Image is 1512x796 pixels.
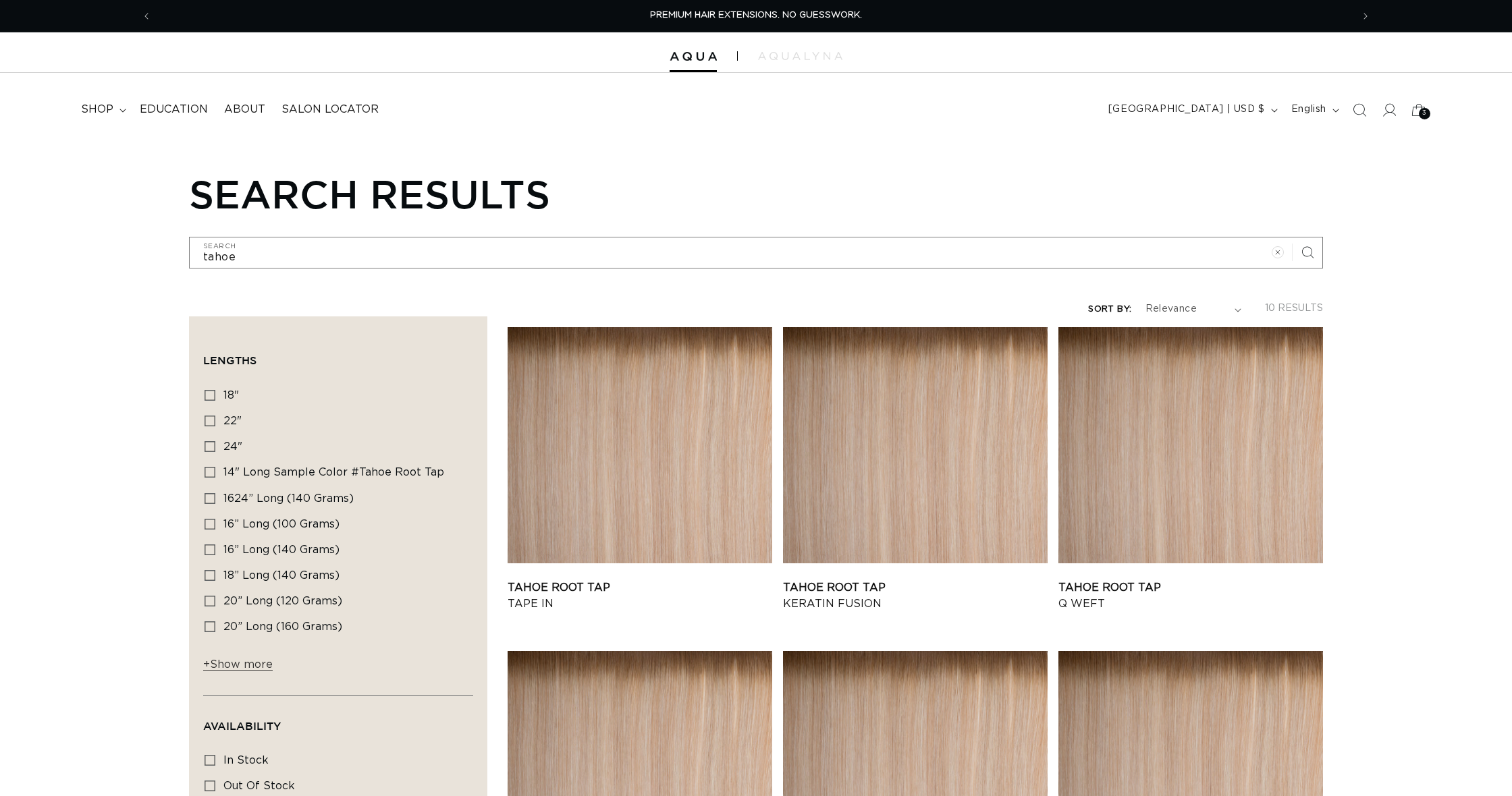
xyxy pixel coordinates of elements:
span: 22" [223,416,242,426]
span: Availability [203,720,281,732]
span: + [203,659,210,670]
span: 16” Long (140 grams) [223,544,340,555]
span: 20” Long (120 grams) [223,596,342,606]
input: Search [190,237,1322,268]
a: Education [132,94,216,125]
span: English [1291,103,1326,117]
span: 3 [1422,108,1427,119]
a: Tahoe Root Tap Keratin Fusion [783,579,1048,612]
summary: Availability (0 selected) [203,696,473,745]
h1: Search results [189,171,1323,217]
span: [GEOGRAPHIC_DATA] | USD $ [1108,103,1265,117]
span: About [224,103,265,117]
img: aqualyna.com [758,52,842,60]
span: 24" [223,441,242,452]
a: Salon Locator [273,94,387,125]
span: Out of stock [223,780,295,791]
label: Sort by: [1088,305,1131,314]
span: Lengths [203,354,256,366]
button: Search [1293,237,1322,267]
button: English [1283,97,1345,123]
button: Next announcement [1351,3,1380,29]
span: Salon Locator [281,103,379,117]
summary: Search [1345,95,1374,125]
span: 1624” Long (140 grams) [223,493,354,504]
span: 20” Long (160 grams) [223,621,342,632]
button: Clear search term [1263,237,1293,267]
span: shop [81,103,113,117]
summary: Lengths (0 selected) [203,331,473,379]
span: 16” Long (100 grams) [223,519,340,530]
summary: shop [73,94,132,125]
img: Aqua Hair Extensions [670,52,717,61]
span: 10 results [1265,304,1323,313]
a: Tahoe Root Tap Q Weft [1058,579,1323,612]
a: About [216,94,273,125]
span: In stock [223,755,269,766]
a: Tahoe Root Tap Tape In [508,579,772,612]
button: Show more [203,658,277,679]
span: 14" Long Sample Color #Tahoe Root Tap [223,467,444,478]
button: [GEOGRAPHIC_DATA] | USD $ [1100,97,1283,123]
span: PREMIUM HAIR EXTENSIONS. NO GUESSWORK. [650,11,862,20]
span: 18” Long (140 grams) [223,570,340,581]
span: Show more [203,659,273,670]
span: 18" [223,390,239,401]
button: Previous announcement [132,3,161,29]
span: Education [140,103,208,117]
